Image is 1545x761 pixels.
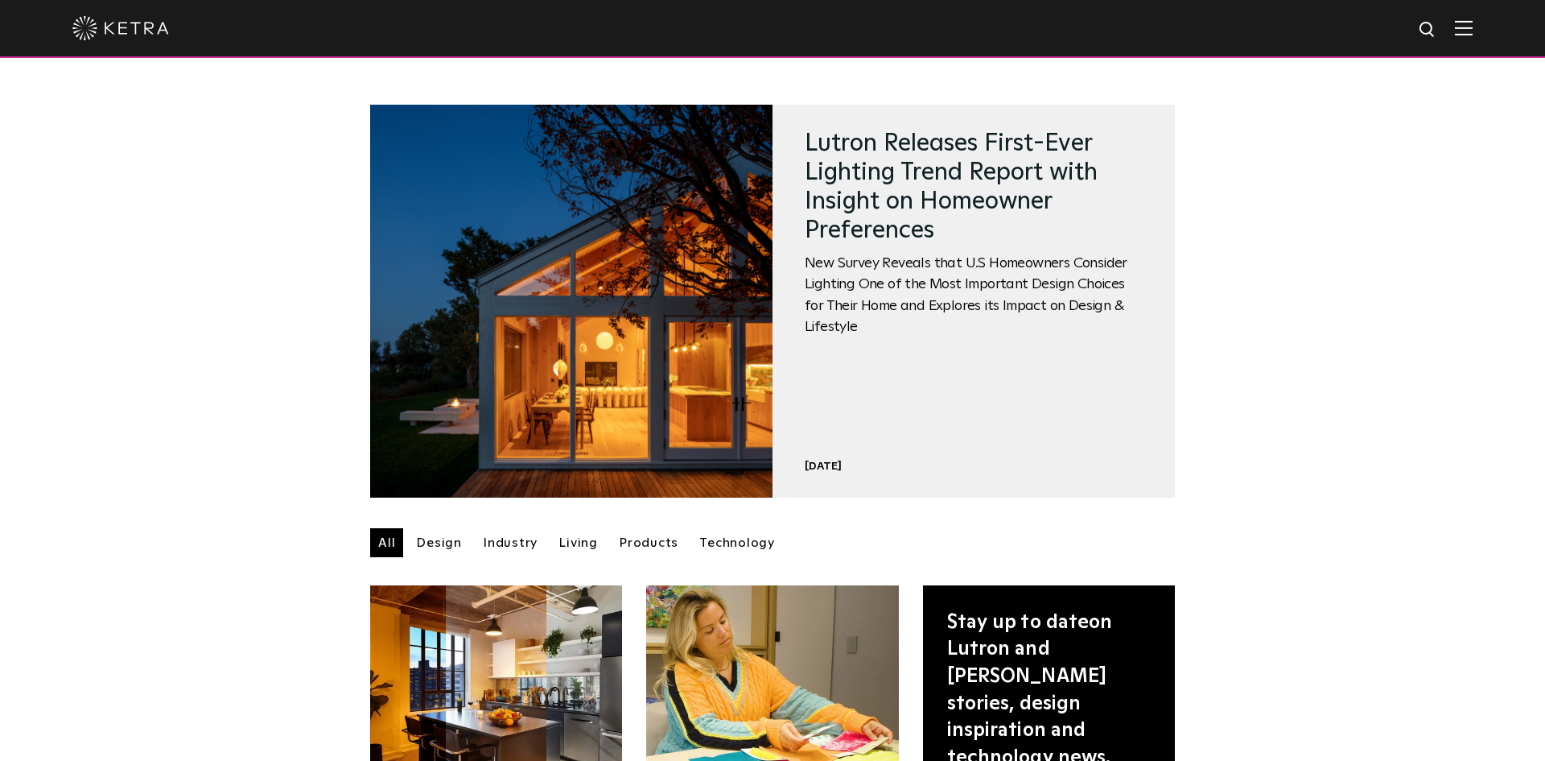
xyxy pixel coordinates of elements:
a: All [370,528,403,557]
img: Hamburger%20Nav.svg [1455,20,1473,35]
a: Industry [475,528,546,557]
img: search icon [1418,20,1438,40]
a: Living [550,528,606,557]
a: Lutron Releases First-Ever Lighting Trend Report with Insight on Homeowner Preferences [805,131,1098,242]
a: Products [611,528,686,557]
a: Technology [691,528,783,557]
a: Design [408,528,470,557]
div: [DATE] [805,459,1143,474]
span: New Survey Reveals that U.S Homeowners Consider Lighting One of the Most Important Design Choices... [805,253,1143,338]
img: ketra-logo-2019-white [72,16,169,40]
